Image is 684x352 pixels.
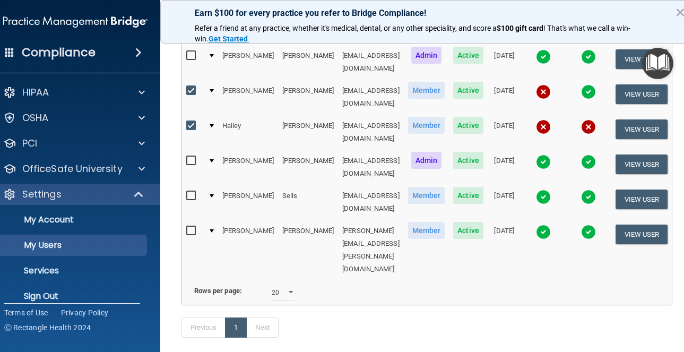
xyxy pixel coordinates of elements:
img: PMB logo [3,11,148,32]
img: tick.e7d51cea.svg [581,190,596,204]
a: Get Started [209,35,249,43]
td: Hailey [218,115,278,150]
p: HIPAA [22,86,49,99]
img: cross.ca9f0e7f.svg [536,84,551,99]
td: [EMAIL_ADDRESS][DOMAIN_NAME] [338,150,404,185]
img: tick.e7d51cea.svg [536,154,551,169]
td: [EMAIL_ADDRESS][DOMAIN_NAME] [338,185,404,220]
h4: Compliance [22,45,96,60]
td: [DATE] [488,220,521,280]
img: tick.e7d51cea.svg [536,190,551,204]
a: OSHA [3,111,145,124]
strong: $100 gift card [497,24,543,32]
td: [DATE] [488,80,521,115]
span: Refer a friend at any practice, whether it's medical, dental, or any other speciality, and score a [195,24,497,32]
button: View User [616,119,668,139]
p: Earn $100 for every practice you refer to Bridge Compliance! [195,8,640,18]
td: [EMAIL_ADDRESS][DOMAIN_NAME] [338,115,404,150]
button: View User [616,225,668,244]
img: tick.e7d51cea.svg [581,154,596,169]
img: cross.ca9f0e7f.svg [536,119,551,134]
button: View User [616,190,668,209]
img: tick.e7d51cea.svg [581,49,596,64]
span: Active [453,47,483,64]
span: Active [453,152,483,169]
td: [PERSON_NAME] [218,150,278,185]
span: Admin [411,47,442,64]
p: Settings [22,188,62,201]
p: PCI [22,137,37,150]
td: [DATE] [488,115,521,150]
td: [PERSON_NAME] [218,185,278,220]
span: Active [453,222,483,239]
p: OSHA [22,111,49,124]
td: [DATE] [488,45,521,80]
a: Privacy Policy [61,307,109,318]
span: Active [453,187,483,204]
img: tick.e7d51cea.svg [536,225,551,239]
a: Terms of Use [4,307,48,318]
td: [PERSON_NAME] [278,80,338,115]
span: Member [408,187,445,204]
td: [PERSON_NAME] [278,45,338,80]
td: [EMAIL_ADDRESS][DOMAIN_NAME] [338,80,404,115]
td: [DATE] [488,150,521,185]
td: Sells [278,185,338,220]
td: [PERSON_NAME] [278,150,338,185]
span: ! That's what we call a win-win. [195,24,630,43]
a: 1 [225,317,247,338]
td: [DATE] [488,185,521,220]
img: tick.e7d51cea.svg [581,84,596,99]
td: [PERSON_NAME] [278,220,338,280]
button: View User [616,84,668,104]
td: [PERSON_NAME] [218,80,278,115]
button: View User [616,154,668,174]
td: [PERSON_NAME] [218,45,278,80]
a: OfficeSafe University [3,162,145,175]
span: Member [408,222,445,239]
span: Active [453,82,483,99]
button: View User [616,49,668,69]
td: [PERSON_NAME] [218,220,278,280]
a: HIPAA [3,86,145,99]
span: Ⓒ Rectangle Health 2024 [4,322,91,333]
button: Open Resource Center [642,48,673,79]
span: Member [408,117,445,134]
span: Member [408,82,445,99]
p: OfficeSafe University [22,162,123,175]
img: tick.e7d51cea.svg [581,225,596,239]
strong: Get Started [209,35,248,43]
a: Settings [3,188,144,201]
a: Next [246,317,278,338]
b: Rows per page: [194,287,242,295]
a: PCI [3,137,145,150]
span: Admin [411,152,442,169]
td: [EMAIL_ADDRESS][DOMAIN_NAME] [338,45,404,80]
img: tick.e7d51cea.svg [536,49,551,64]
td: [PERSON_NAME] [278,115,338,150]
span: Active [453,117,483,134]
img: cross.ca9f0e7f.svg [581,119,596,134]
a: Previous [181,317,226,338]
td: [PERSON_NAME][EMAIL_ADDRESS][PERSON_NAME][DOMAIN_NAME] [338,220,404,280]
